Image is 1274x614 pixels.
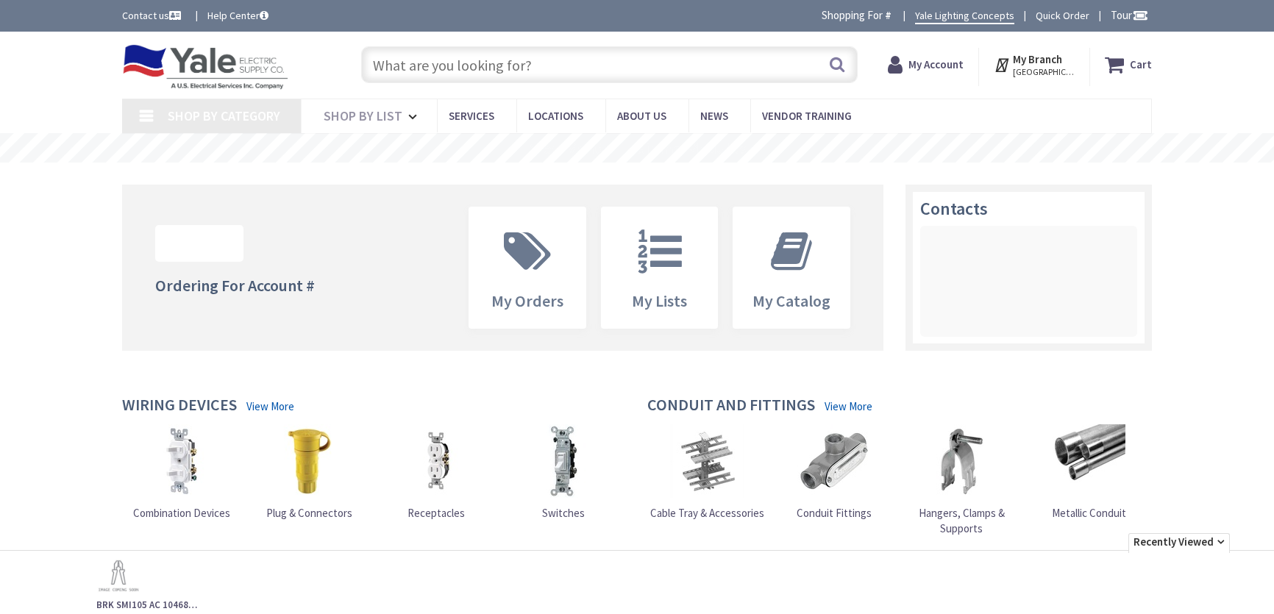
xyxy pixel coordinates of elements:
[797,506,872,520] span: Conduit Fittings
[133,424,230,521] a: Combination Devices Combination Devices
[266,424,352,521] a: Plug & Connectors Plug & Connectors
[822,8,883,22] span: Shopping For
[1105,51,1152,78] a: Cart
[266,506,352,520] span: Plug & Connectors
[797,424,872,521] a: Conduit Fittings Conduit Fittings
[919,506,1005,535] span: Hangers, Clamps & Supports
[168,107,280,124] span: Shop By Category
[1128,533,1230,552] span: Recently Viewed
[469,207,586,328] a: My Orders
[762,109,852,123] span: Vendor Training
[733,207,850,328] a: My Catalog
[361,46,858,83] input: What are you looking for?
[246,399,294,414] a: View More
[527,424,600,498] img: Switches
[491,290,563,311] span: My Orders
[145,424,218,498] img: Combination Devices
[272,424,346,498] img: Plug & Connectors
[650,506,764,520] span: Cable Tray & Accessories
[994,51,1075,78] div: My Branch [GEOGRAPHIC_DATA], [GEOGRAPHIC_DATA]
[408,506,465,520] span: Receptacles
[122,8,184,23] a: Contact us
[399,424,473,498] img: Receptacles
[1052,506,1126,520] span: Metallic Conduit
[96,554,199,613] a: BRK SMI105 AC 104685...
[324,107,402,124] span: Shop By List
[617,109,666,123] span: About Us
[752,290,830,311] span: My Catalog
[915,8,1014,24] a: Yale Lighting Concepts
[1013,52,1062,66] strong: My Branch
[399,424,473,521] a: Receptacles Receptacles
[449,109,494,123] span: Services
[797,424,871,498] img: Conduit Fittings
[528,109,583,123] span: Locations
[527,424,600,521] a: Switches Switches
[122,44,288,90] img: Yale Electric Supply Co.
[1111,8,1148,22] span: Tour
[1052,424,1126,521] a: Metallic Conduit Metallic Conduit
[825,399,872,414] a: View More
[888,51,964,78] a: My Account
[1013,66,1075,78] span: [GEOGRAPHIC_DATA], [GEOGRAPHIC_DATA]
[920,199,1137,218] h3: Contacts
[650,424,764,521] a: Cable Tray & Accessories Cable Tray & Accessories
[908,57,964,71] strong: My Account
[632,290,687,311] span: My Lists
[133,506,230,520] span: Combination Devices
[1052,424,1125,498] img: Metallic Conduit
[96,599,199,613] strong: BRK SMI105 AC 104685...
[542,506,585,520] span: Switches
[885,8,892,22] strong: #
[925,424,998,498] img: Hangers, Clamps & Supports
[155,276,315,294] h4: Ordering For Account #
[700,109,728,123] span: News
[670,424,744,498] img: Cable Tray & Accessories
[647,396,815,417] h4: Conduit and Fittings
[207,8,268,23] a: Help Center
[96,554,140,599] img: BRK SMI105 AC 1046850 ALARM SMOKE AC DC10 SMI105 AC BOX
[602,207,718,328] a: My Lists
[122,396,237,417] h4: Wiring Devices
[1130,51,1152,78] strong: Cart
[901,424,1022,537] a: Hangers, Clamps & Supports Hangers, Clamps & Supports
[1036,8,1089,23] a: Quick Order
